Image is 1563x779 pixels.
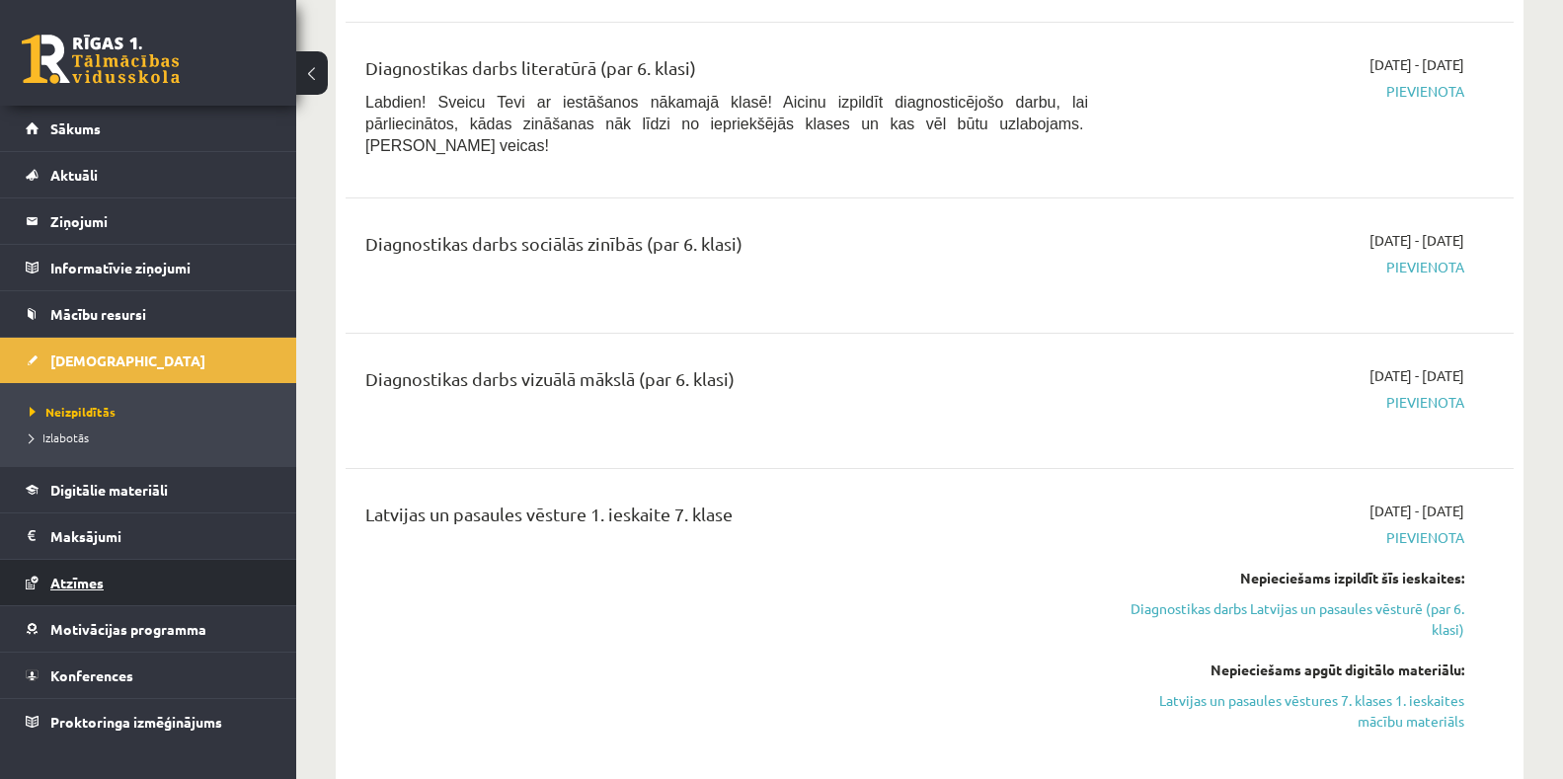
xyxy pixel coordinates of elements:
[1118,527,1464,548] span: Pievienota
[30,404,116,420] span: Neizpildītās
[1118,598,1464,640] a: Diagnostikas darbs Latvijas un pasaules vēsturē (par 6. klasi)
[26,152,272,197] a: Aktuāli
[50,513,272,559] legend: Maksājumi
[26,513,272,559] a: Maksājumi
[365,94,1088,154] span: Labdien! Sveicu Tevi ar iestāšanos nākamajā klasē! Aicinu izpildīt diagnosticējošo darbu, lai pār...
[365,365,1088,402] div: Diagnostikas darbs vizuālā mākslā (par 6. klasi)
[30,428,276,446] a: Izlabotās
[22,35,180,84] a: Rīgas 1. Tālmācības vidusskola
[1369,365,1464,386] span: [DATE] - [DATE]
[50,245,272,290] legend: Informatīvie ziņojumi
[1118,690,1464,732] a: Latvijas un pasaules vēstures 7. klases 1. ieskaites mācību materiāls
[50,713,222,731] span: Proktoringa izmēģinājums
[26,106,272,151] a: Sākums
[50,481,168,499] span: Digitālie materiāli
[26,291,272,337] a: Mācību resursi
[50,119,101,137] span: Sākums
[1369,54,1464,75] span: [DATE] - [DATE]
[30,403,276,421] a: Neizpildītās
[26,467,272,512] a: Digitālie materiāli
[1369,501,1464,521] span: [DATE] - [DATE]
[50,198,272,244] legend: Ziņojumi
[1118,660,1464,680] div: Nepieciešams apgūt digitālo materiālu:
[1118,81,1464,102] span: Pievienota
[50,166,98,184] span: Aktuāli
[1118,392,1464,413] span: Pievienota
[26,699,272,744] a: Proktoringa izmēģinājums
[30,429,89,445] span: Izlabotās
[1369,230,1464,251] span: [DATE] - [DATE]
[365,54,1088,91] div: Diagnostikas darbs literatūrā (par 6. klasi)
[26,245,272,290] a: Informatīvie ziņojumi
[26,560,272,605] a: Atzīmes
[50,305,146,323] span: Mācību resursi
[50,620,206,638] span: Motivācijas programma
[365,501,1088,537] div: Latvijas un pasaules vēsture 1. ieskaite 7. klase
[26,198,272,244] a: Ziņojumi
[1118,257,1464,277] span: Pievienota
[50,351,205,369] span: [DEMOGRAPHIC_DATA]
[26,653,272,698] a: Konferences
[50,666,133,684] span: Konferences
[50,574,104,591] span: Atzīmes
[26,338,272,383] a: [DEMOGRAPHIC_DATA]
[1118,568,1464,588] div: Nepieciešams izpildīt šīs ieskaites:
[365,230,1088,267] div: Diagnostikas darbs sociālās zinībās (par 6. klasi)
[26,606,272,652] a: Motivācijas programma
